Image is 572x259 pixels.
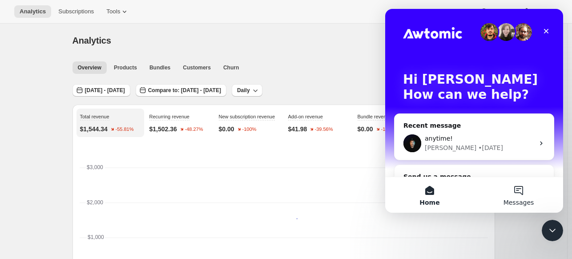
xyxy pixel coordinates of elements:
text: -100% [381,127,395,132]
span: Products [114,64,137,71]
button: Analytics [14,5,51,18]
button: Subscriptions [53,5,99,18]
span: Help [488,8,500,15]
span: [DATE] - [DATE] [85,87,125,94]
p: $0.00 [219,125,234,134]
button: Settings [517,5,558,18]
text: -55.81% [115,127,133,132]
span: Settings [531,8,552,15]
span: Analytics [73,36,111,45]
span: Recurring revenue [149,114,190,119]
iframe: Intercom live chat [385,9,563,213]
iframe: Intercom live chat [542,220,563,241]
p: $1,502.36 [149,125,177,134]
span: Churn [223,64,239,71]
span: Analytics [20,8,46,15]
text: -100% [242,127,256,132]
button: Daily [232,84,262,97]
text: $2,000 [87,199,103,206]
span: New subscription revenue [219,114,275,119]
text: $3,000 [87,164,103,170]
button: Tools [101,5,134,18]
span: Add-on revenue [288,114,323,119]
button: Help [474,5,515,18]
span: Subscriptions [58,8,94,15]
p: $1,544.34 [80,125,108,134]
p: $0.00 [358,125,373,134]
text: $1,000 [88,234,104,240]
span: Bundle revenue [358,114,392,119]
span: Total revenue [80,114,109,119]
text: -39.56% [315,127,333,132]
span: Overview [78,64,101,71]
button: [DATE] - [DATE] [73,84,130,97]
span: Compare to: [DATE] - [DATE] [148,87,221,94]
span: Daily [237,87,250,94]
button: Compare to: [DATE] - [DATE] [136,84,226,97]
span: Bundles [149,64,170,71]
span: Tools [106,8,120,15]
span: Customers [183,64,211,71]
p: $41.98 [288,125,307,134]
text: -48.27% [185,127,203,132]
